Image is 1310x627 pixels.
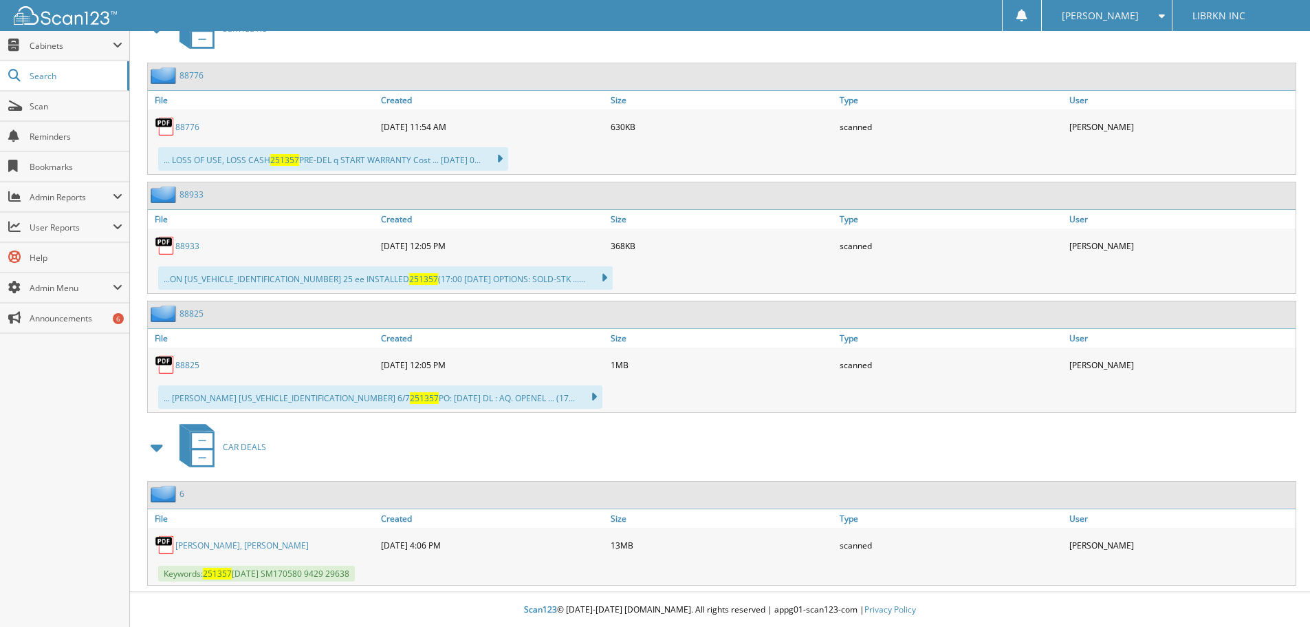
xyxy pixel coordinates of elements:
div: ... [PERSON_NAME] [US_VEHICLE_IDENTIFICATION_NUMBER] 6/7 PO: [DATE] DL : AQ. OPENEL ... (17... [158,385,602,409]
a: User [1066,329,1296,348]
a: Size [607,91,837,109]
div: [PERSON_NAME] [1066,232,1296,259]
div: scanned [836,232,1066,259]
img: PDF.png [155,354,175,375]
div: ...ON [US_VEHICLE_IDENTIFICATION_NUMBER] 25 ee INSTALLED (17:00 [DATE] OPTIONS: SOLD-STK ...... [158,266,613,290]
a: CAR DEALS [171,420,266,474]
img: folder2.png [151,186,179,203]
div: scanned [836,351,1066,379]
span: Search [30,70,120,82]
a: 88933 [175,240,199,252]
span: 251357 [409,273,438,285]
div: 1MB [607,351,837,379]
span: Admin Reports [30,191,113,203]
span: Cabinets [30,40,113,52]
span: [PERSON_NAME] [1062,12,1139,20]
img: PDF.png [155,535,175,555]
span: 251357 [410,392,439,404]
img: PDF.png [155,235,175,256]
span: Reminders [30,131,122,142]
img: scan123-logo-white.svg [14,6,117,25]
span: 251357 [270,154,299,166]
span: Bookmarks [30,161,122,173]
a: Created [378,91,607,109]
span: 251357 [203,568,232,580]
a: File [148,91,378,109]
a: Type [836,509,1066,528]
div: [PERSON_NAME] [1066,351,1296,379]
a: 88825 [175,359,199,371]
div: [DATE] 11:54 AM [378,113,607,140]
a: Created [378,210,607,229]
div: [DATE] 12:05 PM [378,351,607,379]
div: ... LOSS OF USE, LOSS CASH PRE-DEL q START WARRANTY Cost ... [DATE] 0... [158,147,508,171]
a: 6 [179,488,184,500]
a: Size [607,329,837,348]
div: [DATE] 4:06 PM [378,531,607,559]
img: folder2.png [151,67,179,84]
span: User Reports [30,222,113,233]
div: [DATE] 12:05 PM [378,232,607,259]
a: Type [836,329,1066,348]
span: CAR DEALS [223,441,266,453]
span: Help [30,252,122,264]
div: 6 [113,313,124,324]
img: PDF.png [155,116,175,137]
a: User [1066,509,1296,528]
a: File [148,210,378,229]
div: scanned [836,113,1066,140]
a: Type [836,210,1066,229]
div: 13MB [607,531,837,559]
a: 88776 [179,70,204,81]
a: Created [378,509,607,528]
div: scanned [836,531,1066,559]
a: Created [378,329,607,348]
span: Scan [30,100,122,112]
div: 368KB [607,232,837,259]
img: folder2.png [151,305,179,322]
a: [PERSON_NAME], [PERSON_NAME] [175,540,309,551]
a: 88776 [175,121,199,133]
span: Admin Menu [30,282,113,294]
span: Keywords: [DATE] SM170580 9429 29638 [158,566,355,582]
span: Announcements [30,312,122,324]
a: File [148,329,378,348]
a: File [148,509,378,528]
a: Privacy Policy [864,604,916,615]
img: folder2.png [151,485,179,502]
a: Type [836,91,1066,109]
div: [PERSON_NAME] [1066,531,1296,559]
a: Size [607,210,837,229]
a: 88933 [179,189,204,200]
div: 630KB [607,113,837,140]
span: Scan123 [524,604,557,615]
a: User [1066,91,1296,109]
a: 88825 [179,308,204,319]
a: Size [607,509,837,528]
div: © [DATE]-[DATE] [DOMAIN_NAME]. All rights reserved | appg01-scan123-com | [130,593,1310,627]
a: User [1066,210,1296,229]
div: [PERSON_NAME] [1066,113,1296,140]
span: LIBRKN INC [1192,12,1245,20]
